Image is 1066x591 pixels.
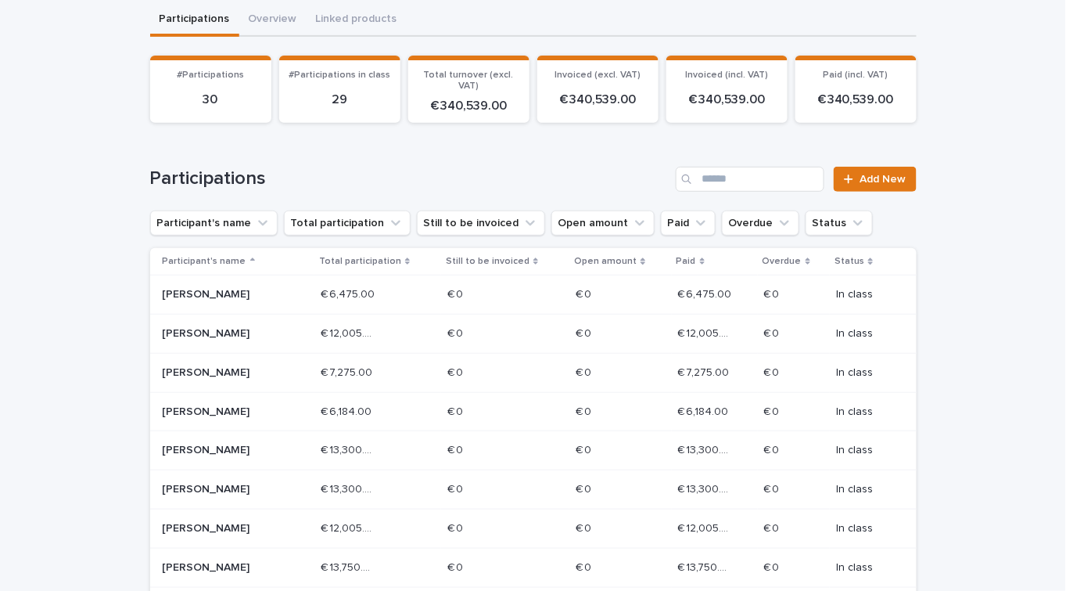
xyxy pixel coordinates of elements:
[764,441,783,457] p: € 0
[678,402,732,419] p: € 6,184.00
[764,480,783,496] p: € 0
[685,70,768,80] span: Invoiced (incl. VAT)
[447,363,466,380] p: € 0
[678,519,737,535] p: € 12,005.00
[576,558,594,575] p: € 0
[576,402,594,419] p: € 0
[150,4,239,37] button: Participations
[163,444,275,457] p: [PERSON_NAME]
[678,480,737,496] p: € 13,300.00
[836,522,891,535] p: In class
[551,211,655,236] button: Open amount
[417,211,545,236] button: Still to be invoiced
[678,441,737,457] p: € 13,300.00
[319,253,401,270] p: Total participation
[163,522,275,535] p: [PERSON_NAME]
[834,253,864,270] p: Status
[836,405,891,419] p: In class
[321,285,378,301] p: € 6,475.00
[447,519,466,535] p: € 0
[836,483,891,496] p: In class
[576,285,594,301] p: € 0
[447,285,466,301] p: € 0
[418,99,520,114] p: € 340,539.00
[289,70,390,80] span: #Participations in class
[321,402,375,419] p: € 6,184.00
[836,327,891,341] p: In class
[764,558,783,575] p: € 0
[447,324,466,341] p: € 0
[824,70,888,80] span: Paid (incl. VAT)
[150,353,917,392] tr: [PERSON_NAME]€ 7,275.00€ 7,275.00 € 0€ 0 € 0€ 0 € 7,275.00€ 7,275.00 € 0€ 0 In class
[239,4,307,37] button: Overview
[836,366,891,380] p: In class
[576,480,594,496] p: € 0
[321,324,379,341] p: € 12,005.00
[321,363,375,380] p: € 7,275.00
[763,253,802,270] p: Overdue
[163,253,246,270] p: Participant's name
[321,480,379,496] p: € 13,300.00
[678,285,735,301] p: € 6,475.00
[150,509,917,548] tr: [PERSON_NAME]€ 12,005.00€ 12,005.00 € 0€ 0 € 0€ 0 € 12,005.00€ 12,005.00 € 0€ 0 In class
[836,561,891,575] p: In class
[307,4,407,37] button: Linked products
[676,167,824,192] input: Search
[150,211,278,236] button: Participant's name
[150,470,917,510] tr: [PERSON_NAME]€ 13,300.00€ 13,300.00 € 0€ 0 € 0€ 0 € 13,300.00€ 13,300.00 € 0€ 0 In class
[150,314,917,353] tr: [PERSON_NAME]€ 12,005.00€ 12,005.00 € 0€ 0 € 0€ 0 € 12,005.00€ 12,005.00 € 0€ 0 In class
[678,324,737,341] p: € 12,005.00
[163,405,275,419] p: [PERSON_NAME]
[676,92,778,107] p: € 340,539.00
[834,167,916,192] a: Add New
[836,288,891,301] p: In class
[150,168,670,190] h1: Participations
[574,253,637,270] p: Open amount
[163,366,275,380] p: [PERSON_NAME]
[321,441,379,457] p: € 13,300.00
[806,211,873,236] button: Status
[447,558,466,575] p: € 0
[177,70,244,80] span: #Participations
[805,92,907,107] p: € 340,539.00
[576,324,594,341] p: € 0
[321,519,379,535] p: € 12,005.00
[576,519,594,535] p: € 0
[722,211,799,236] button: Overdue
[764,363,783,380] p: € 0
[547,92,649,107] p: € 340,539.00
[424,70,514,91] span: Total turnover (excl. VAT)
[163,327,275,341] p: [PERSON_NAME]
[764,402,783,419] p: € 0
[289,92,391,107] p: 29
[555,70,641,80] span: Invoiced (excl. VAT)
[764,519,783,535] p: € 0
[678,558,737,575] p: € 13,750.00
[150,548,917,587] tr: [PERSON_NAME]€ 13,750.00€ 13,750.00 € 0€ 0 € 0€ 0 € 13,750.00€ 13,750.00 € 0€ 0 In class
[576,441,594,457] p: € 0
[160,92,262,107] p: 30
[447,441,466,457] p: € 0
[661,211,716,236] button: Paid
[163,483,275,496] p: [PERSON_NAME]
[860,174,906,185] span: Add New
[764,324,783,341] p: € 0
[677,253,696,270] p: Paid
[284,211,411,236] button: Total participation
[150,276,917,315] tr: [PERSON_NAME]€ 6,475.00€ 6,475.00 € 0€ 0 € 0€ 0 € 6,475.00€ 6,475.00 € 0€ 0 In class
[321,558,379,575] p: € 13,750.00
[447,402,466,419] p: € 0
[163,288,275,301] p: [PERSON_NAME]
[447,480,466,496] p: € 0
[678,363,733,380] p: € 7,275.00
[446,253,529,270] p: Still to be invoiced
[150,392,917,431] tr: [PERSON_NAME]€ 6,184.00€ 6,184.00 € 0€ 0 € 0€ 0 € 6,184.00€ 6,184.00 € 0€ 0 In class
[764,285,783,301] p: € 0
[150,431,917,470] tr: [PERSON_NAME]€ 13,300.00€ 13,300.00 € 0€ 0 € 0€ 0 € 13,300.00€ 13,300.00 € 0€ 0 In class
[163,561,275,575] p: [PERSON_NAME]
[576,363,594,380] p: € 0
[836,444,891,457] p: In class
